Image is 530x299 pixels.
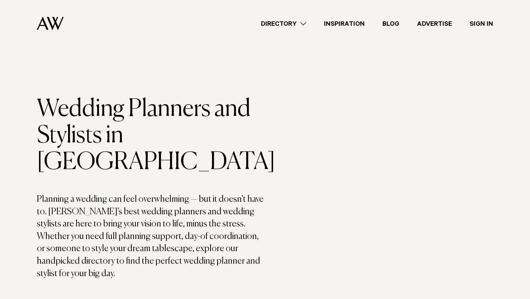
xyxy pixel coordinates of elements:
a: Advertise [408,19,461,29]
a: Sign In [461,19,502,29]
a: Directory [252,19,315,29]
img: Auckland Weddings Logo [37,17,64,30]
h1: Wedding Planners and Stylists in [GEOGRAPHIC_DATA] [37,96,265,176]
p: Planning a wedding can feel overwhelming — but it doesn’t have to. [PERSON_NAME]’s best wedding p... [37,193,265,280]
a: Inspiration [315,19,374,29]
a: Blog [374,19,408,29]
